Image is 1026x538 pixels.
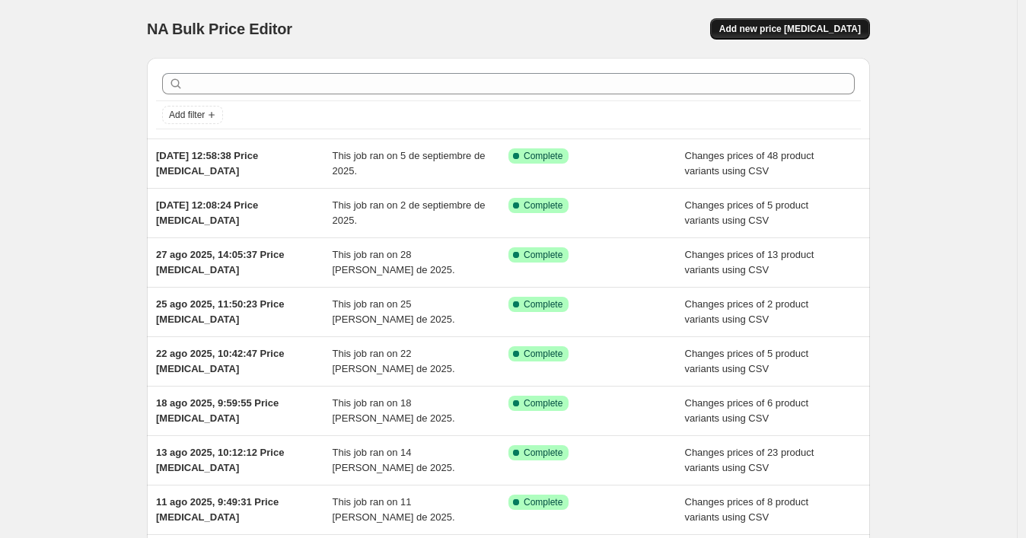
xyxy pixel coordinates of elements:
[333,397,455,424] span: This job ran on 18 [PERSON_NAME] de 2025.
[685,298,809,325] span: Changes prices of 2 product variants using CSV
[685,249,814,275] span: Changes prices of 13 product variants using CSV
[333,496,455,523] span: This job ran on 11 [PERSON_NAME] de 2025.
[685,397,809,424] span: Changes prices of 6 product variants using CSV
[524,150,562,162] span: Complete
[685,150,814,177] span: Changes prices of 48 product variants using CSV
[685,348,809,374] span: Changes prices of 5 product variants using CSV
[333,150,486,177] span: This job ran on 5 de septiembre de 2025.
[524,397,562,409] span: Complete
[156,298,284,325] span: 25 ago 2025, 11:50:23 Price [MEDICAL_DATA]
[685,199,809,226] span: Changes prices of 5 product variants using CSV
[333,348,455,374] span: This job ran on 22 [PERSON_NAME] de 2025.
[147,21,292,37] span: NA Bulk Price Editor
[333,199,486,226] span: This job ran on 2 de septiembre de 2025.
[524,199,562,212] span: Complete
[156,150,258,177] span: [DATE] 12:58:38 Price [MEDICAL_DATA]
[333,447,455,473] span: This job ran on 14 [PERSON_NAME] de 2025.
[685,447,814,473] span: Changes prices of 23 product variants using CSV
[156,447,284,473] span: 13 ago 2025, 10:12:12 Price [MEDICAL_DATA]
[156,397,279,424] span: 18 ago 2025, 9:59:55 Price [MEDICAL_DATA]
[169,109,205,121] span: Add filter
[333,249,455,275] span: This job ran on 28 [PERSON_NAME] de 2025.
[156,496,279,523] span: 11 ago 2025, 9:49:31 Price [MEDICAL_DATA]
[156,199,258,226] span: [DATE] 12:08:24 Price [MEDICAL_DATA]
[524,447,562,459] span: Complete
[333,298,455,325] span: This job ran on 25 [PERSON_NAME] de 2025.
[156,348,284,374] span: 22 ago 2025, 10:42:47 Price [MEDICAL_DATA]
[685,496,809,523] span: Changes prices of 8 product variants using CSV
[719,23,861,35] span: Add new price [MEDICAL_DATA]
[710,18,870,40] button: Add new price [MEDICAL_DATA]
[524,496,562,508] span: Complete
[524,348,562,360] span: Complete
[156,249,284,275] span: 27 ago 2025, 14:05:37 Price [MEDICAL_DATA]
[162,106,223,124] button: Add filter
[524,298,562,310] span: Complete
[524,249,562,261] span: Complete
